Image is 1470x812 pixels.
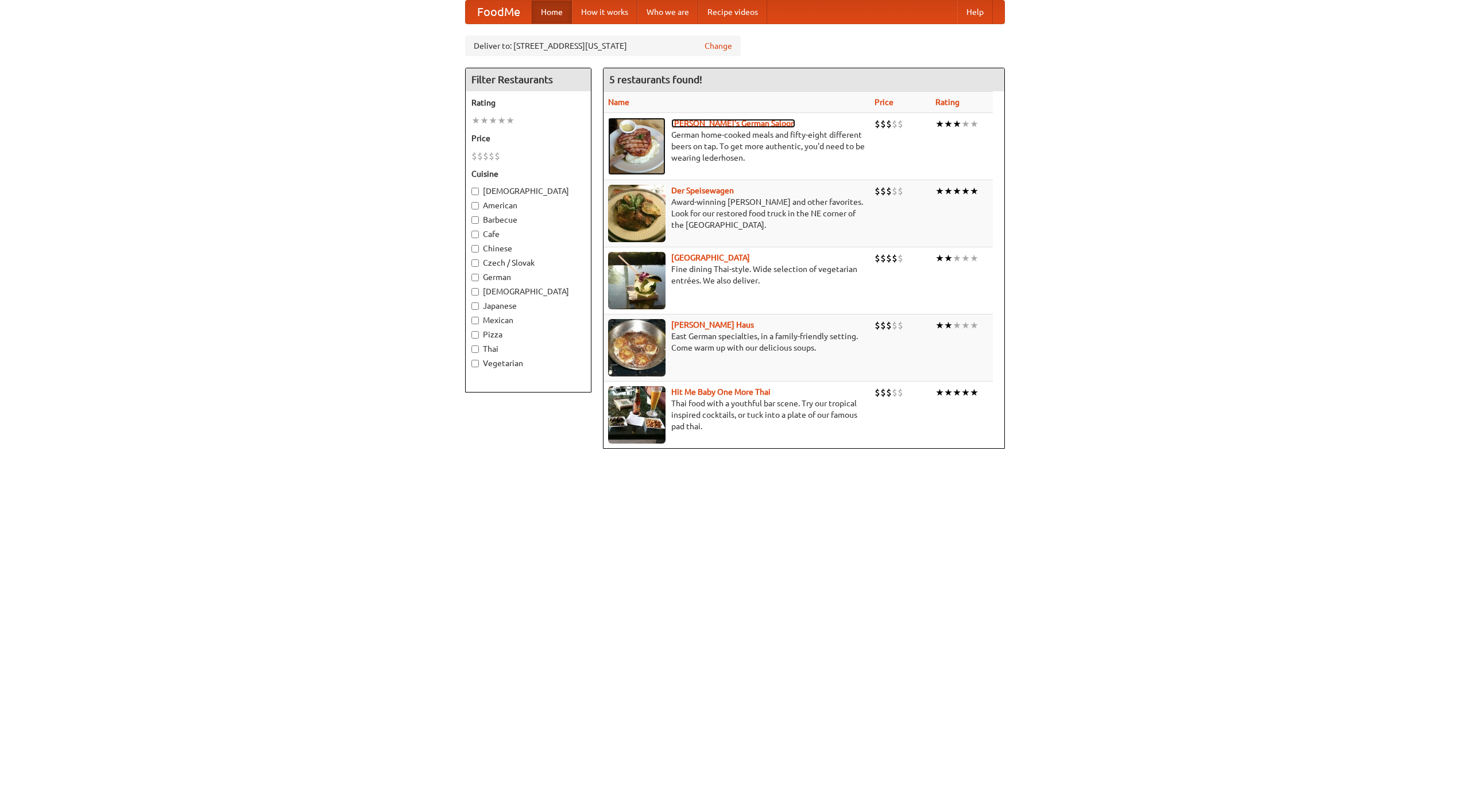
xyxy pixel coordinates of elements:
li: $ [880,319,886,332]
li: ★ [944,319,953,332]
li: $ [892,319,898,332]
img: speisewagen.jpg [608,185,666,242]
li: $ [875,252,880,265]
a: [PERSON_NAME]'s German Saloon [671,119,795,128]
a: Price [875,98,893,107]
a: [GEOGRAPHIC_DATA] [671,253,750,262]
li: ★ [480,114,489,127]
input: [DEMOGRAPHIC_DATA] [471,188,479,195]
input: Chinese [471,245,479,252]
a: [PERSON_NAME] Haus [671,320,754,329]
label: [DEMOGRAPHIC_DATA] [471,286,585,297]
li: $ [494,150,500,162]
li: $ [880,252,886,265]
li: $ [880,185,886,197]
li: ★ [970,386,978,399]
li: $ [886,252,892,265]
a: FoodMe [466,1,532,24]
h5: Rating [471,97,585,108]
li: $ [886,386,892,399]
label: Mexican [471,314,585,326]
a: Who we are [637,1,698,24]
label: Japanese [471,300,585,312]
li: $ [875,185,880,197]
input: Mexican [471,317,479,324]
li: $ [477,150,483,162]
li: ★ [497,114,506,127]
a: Home [532,1,572,24]
li: $ [875,386,880,399]
li: ★ [935,386,944,399]
h4: Filter Restaurants [466,68,591,91]
label: Barbecue [471,214,585,226]
li: $ [489,150,494,162]
label: Chinese [471,243,585,254]
li: $ [898,185,903,197]
a: Change [705,40,732,52]
li: ★ [944,252,953,265]
li: $ [886,185,892,197]
img: satay.jpg [608,252,666,309]
h5: Price [471,133,585,144]
li: ★ [935,252,944,265]
li: ★ [961,118,970,130]
p: Award-winning [PERSON_NAME] and other favorites. Look for our restored food truck in the NE corne... [608,196,865,231]
li: ★ [953,252,961,265]
a: How it works [572,1,637,24]
li: ★ [935,118,944,130]
li: ★ [953,386,961,399]
li: ★ [471,114,480,127]
li: $ [898,386,903,399]
li: $ [898,252,903,265]
li: $ [875,319,880,332]
a: Recipe videos [698,1,767,24]
li: ★ [953,319,961,332]
li: $ [880,118,886,130]
div: Deliver to: [STREET_ADDRESS][US_STATE] [465,36,741,56]
label: American [471,200,585,211]
input: Barbecue [471,216,479,224]
input: [DEMOGRAPHIC_DATA] [471,288,479,296]
li: $ [898,118,903,130]
li: ★ [935,185,944,197]
p: East German specialties, in a family-friendly setting. Come warm up with our delicious soups. [608,331,865,353]
li: $ [875,118,880,130]
li: ★ [944,185,953,197]
a: Name [608,98,629,107]
li: $ [892,386,898,399]
a: Hit Me Baby One More Thai [671,387,771,397]
a: Help [957,1,993,24]
li: ★ [970,118,978,130]
img: kohlhaus.jpg [608,319,666,376]
li: ★ [961,252,970,265]
li: ★ [935,319,944,332]
li: $ [483,150,489,162]
li: ★ [944,386,953,399]
h5: Cuisine [471,168,585,180]
li: ★ [953,118,961,130]
ng-pluralize: 5 restaurants found! [609,74,702,85]
input: American [471,202,479,209]
input: Czech / Slovak [471,259,479,267]
li: ★ [961,185,970,197]
label: Thai [471,343,585,355]
label: German [471,271,585,283]
p: German home-cooked meals and fifty-eight different beers on tap. To get more authentic, you'd nee... [608,129,865,164]
label: Czech / Slovak [471,257,585,269]
a: Der Speisewagen [671,186,734,195]
a: Rating [935,98,960,107]
li: $ [471,150,477,162]
li: ★ [953,185,961,197]
li: ★ [970,185,978,197]
input: Cafe [471,231,479,238]
li: ★ [944,118,953,130]
li: $ [892,252,898,265]
label: Vegetarian [471,358,585,369]
li: ★ [489,114,497,127]
li: ★ [506,114,514,127]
